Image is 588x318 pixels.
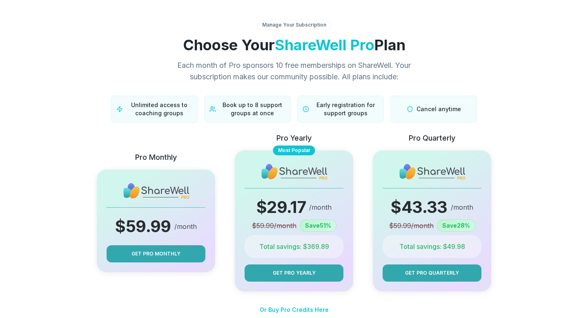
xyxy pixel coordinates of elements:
span: Or Buy Pro Credits Here [260,306,329,313]
span: Unlimited access to coaching groups [126,101,192,117]
button: Get Pro Quarterly [383,264,481,282]
p: Pro Yearly [276,132,312,144]
span: Cancel anytime [416,105,461,113]
span: Get Pro Monthly [131,250,180,258]
span: ShareWell Pro [275,36,374,54]
span: Early registration for support groups [312,101,379,117]
h1: Choose Your Plan [7,37,581,53]
button: Get Pro Yearly [245,264,343,282]
p: Each month of Pro sponsors 10 free memberships on ShareWell. Your subscription makes our communit... [157,60,431,83]
p: Pro Quarterly [409,132,455,144]
button: Get Pro Monthly [107,245,205,262]
div: Manage Your Subscription [257,20,332,30]
span: Get Pro Quarterly [405,269,459,277]
p: Pro Monthly [135,152,177,163]
span: Book up to 8 support groups at once [219,101,285,117]
span: Get Pro Yearly [273,269,316,277]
